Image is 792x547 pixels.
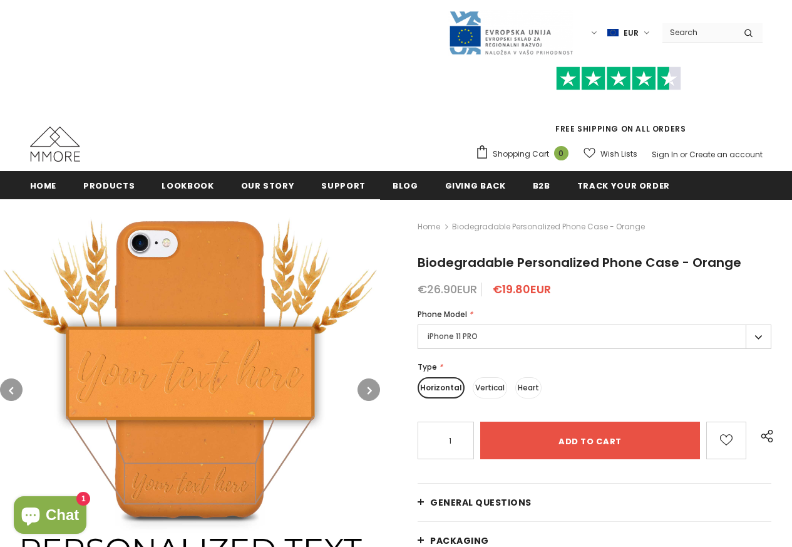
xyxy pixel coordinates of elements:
[577,171,670,199] a: Track your order
[30,171,57,199] a: Home
[577,180,670,192] span: Track your order
[689,149,763,160] a: Create an account
[452,219,645,234] span: Biodegradable Personalized Phone Case - Orange
[533,171,550,199] a: B2B
[473,377,507,399] label: Vertical
[624,27,639,39] span: EUR
[241,180,295,192] span: Our Story
[393,180,418,192] span: Blog
[321,171,366,199] a: support
[241,171,295,199] a: Our Story
[10,496,90,537] inbox-online-store-chat: Shopify online store chat
[393,171,418,199] a: Blog
[83,180,135,192] span: Products
[418,219,440,234] a: Home
[662,23,734,41] input: Search Site
[493,281,551,297] span: €19.80EUR
[418,377,465,399] label: Horizontal
[680,149,687,160] span: or
[652,149,678,160] a: Sign In
[554,146,568,160] span: 0
[418,362,437,372] span: Type
[30,127,80,162] img: MMORE Cases
[445,180,506,192] span: Giving back
[430,496,532,509] span: General Questions
[418,281,477,297] span: €26.90EUR
[584,143,637,165] a: Wish Lists
[448,10,573,56] img: Javni Razpis
[321,180,366,192] span: support
[162,171,213,199] a: Lookbook
[475,72,763,134] span: FREE SHIPPING ON ALL ORDERS
[600,148,637,160] span: Wish Lists
[556,66,681,91] img: Trust Pilot Stars
[445,171,506,199] a: Giving back
[475,90,763,123] iframe: Customer reviews powered by Trustpilot
[515,377,542,399] label: Heart
[418,484,771,521] a: General Questions
[162,180,213,192] span: Lookbook
[480,422,700,459] input: Add to cart
[475,145,575,164] a: Shopping Cart 0
[418,309,467,320] span: Phone Model
[430,534,489,547] span: PACKAGING
[83,171,135,199] a: Products
[418,254,741,271] span: Biodegradable Personalized Phone Case - Orange
[533,180,550,192] span: B2B
[418,325,771,349] label: iPhone 11 PRO
[30,180,57,192] span: Home
[493,148,549,160] span: Shopping Cart
[448,27,573,38] a: Javni Razpis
